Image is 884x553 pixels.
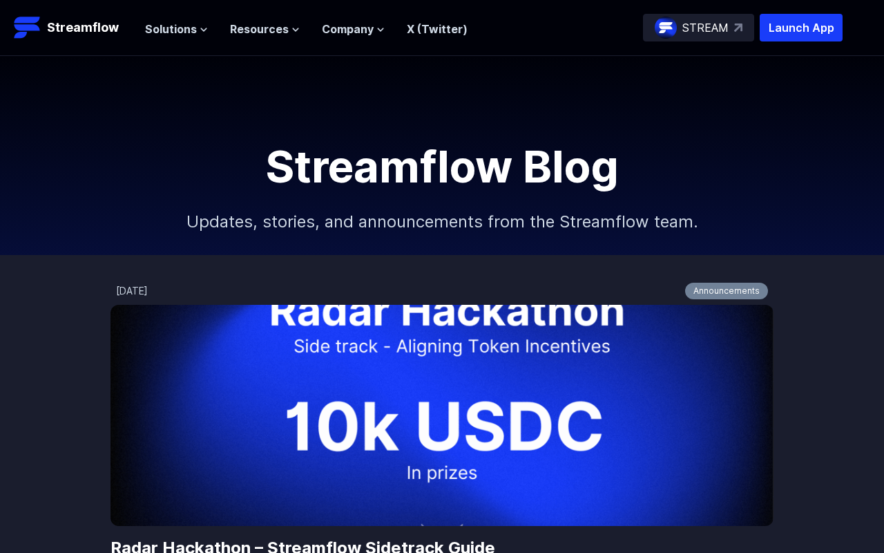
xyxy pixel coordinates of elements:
[14,14,41,41] img: Streamflow Logo
[131,144,753,189] h1: Streamflow Blog
[407,22,468,36] a: X (Twitter)
[643,14,754,41] a: STREAM
[110,305,773,526] img: Radar Hackathon – Streamflow Sidetrack Guide
[14,14,131,41] a: Streamflow
[116,284,148,298] div: [DATE]
[655,17,677,39] img: streamflow-logo-circle.png
[145,21,197,37] span: Solutions
[230,21,289,37] span: Resources
[322,21,385,37] button: Company
[685,283,768,299] a: Announcements
[682,19,729,36] p: STREAM
[47,18,119,37] p: Streamflow
[322,21,374,37] span: Company
[145,21,208,37] button: Solutions
[145,189,739,255] p: Updates, stories, and announcements from the Streamflow team.
[230,21,300,37] button: Resources
[760,14,843,41] button: Launch App
[734,24,742,32] img: top-right-arrow.svg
